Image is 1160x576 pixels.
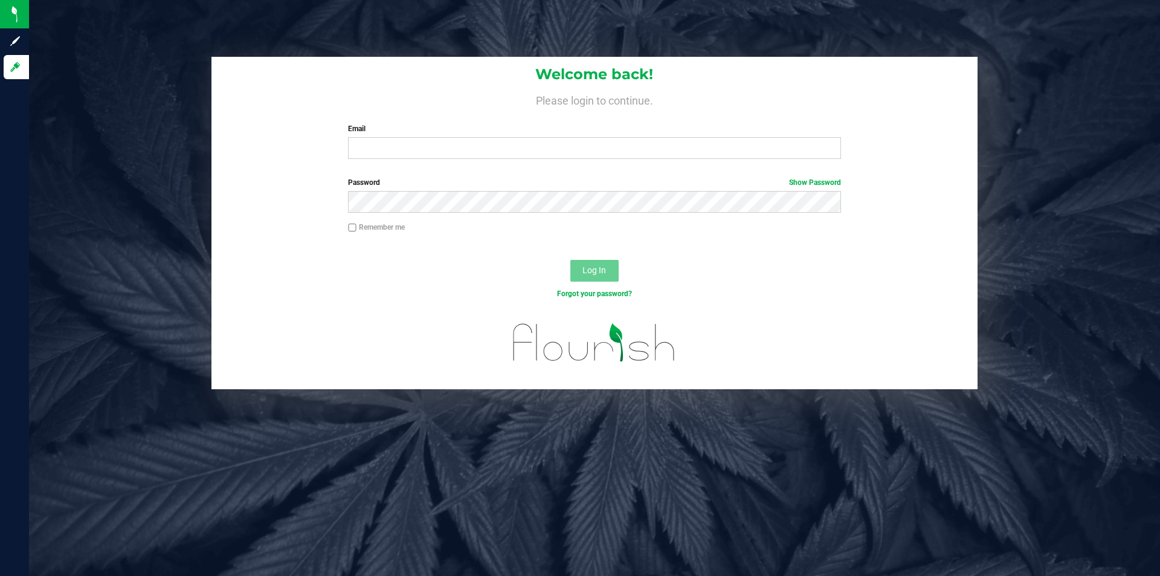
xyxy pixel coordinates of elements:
[557,290,632,298] a: Forgot your password?
[211,92,978,106] h4: Please login to continue.
[582,265,606,275] span: Log In
[789,178,841,187] a: Show Password
[348,123,840,134] label: Email
[211,66,978,82] h1: Welcome back!
[9,35,21,47] inline-svg: Sign up
[498,312,690,374] img: flourish_logo.svg
[348,178,380,187] span: Password
[9,61,21,73] inline-svg: Log in
[348,224,356,232] input: Remember me
[348,222,405,233] label: Remember me
[570,260,619,282] button: Log In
